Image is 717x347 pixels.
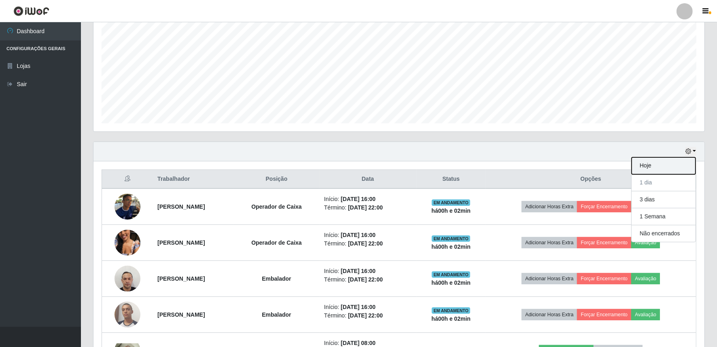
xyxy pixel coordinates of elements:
button: Avaliação [631,273,660,284]
li: Início: [324,195,412,203]
button: 1 Semana [632,208,696,225]
strong: há 00 h e 02 min [431,279,471,286]
button: Forçar Encerramento [577,201,631,212]
img: 1746821274247.jpeg [115,261,140,296]
time: [DATE] 16:00 [341,304,375,310]
time: [DATE] 16:00 [341,196,375,202]
time: [DATE] 22:00 [348,204,383,211]
span: EM ANDAMENTO [432,271,470,278]
button: Adicionar Horas Extra [522,201,577,212]
strong: há 00 h e 02 min [431,315,471,322]
strong: [PERSON_NAME] [157,275,205,282]
span: EM ANDAMENTO [432,199,470,206]
li: Término: [324,203,412,212]
button: Adicionar Horas Extra [522,237,577,248]
li: Término: [324,311,412,320]
button: Hoje [632,157,696,174]
img: CoreUI Logo [13,6,49,16]
li: Início: [324,303,412,311]
button: 3 dias [632,191,696,208]
span: EM ANDAMENTO [432,235,470,242]
time: [DATE] 22:00 [348,312,383,319]
strong: há 00 h e 02 min [431,243,471,250]
li: Término: [324,239,412,248]
button: Não encerrados [632,225,696,242]
button: Avaliação [631,309,660,320]
time: [DATE] 08:00 [341,340,375,346]
strong: [PERSON_NAME] [157,239,205,246]
th: Data [319,170,416,189]
strong: Operador de Caixa [251,203,302,210]
strong: Embalador [262,311,291,318]
button: Forçar Encerramento [577,273,631,284]
img: 1749306330183.jpeg [115,194,140,220]
strong: Operador de Caixa [251,239,302,246]
button: Forçar Encerramento [577,309,631,320]
li: Início: [324,231,412,239]
strong: há 00 h e 02 min [431,207,471,214]
button: Avaliação [631,237,660,248]
th: Posição [234,170,319,189]
th: Status [416,170,486,189]
time: [DATE] 16:00 [341,232,375,238]
th: Trabalhador [153,170,234,189]
button: Forçar Encerramento [577,237,631,248]
time: [DATE] 22:00 [348,276,383,283]
strong: [PERSON_NAME] [157,203,205,210]
button: 1 dia [632,174,696,191]
img: 1754606387509.jpeg [115,220,140,266]
li: Término: [324,275,412,284]
span: EM ANDAMENTO [432,307,470,314]
button: Adicionar Horas Extra [522,309,577,320]
th: Opções [486,170,696,189]
time: [DATE] 22:00 [348,240,383,247]
img: 1752781728813.jpeg [115,297,140,332]
time: [DATE] 16:00 [341,268,375,274]
strong: Embalador [262,275,291,282]
button: Adicionar Horas Extra [522,273,577,284]
li: Início: [324,267,412,275]
strong: [PERSON_NAME] [157,311,205,318]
